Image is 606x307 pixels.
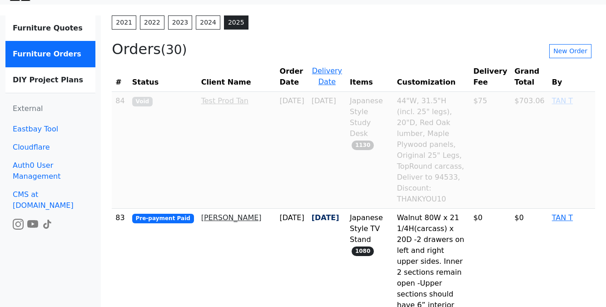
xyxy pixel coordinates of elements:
a: Watch the build video or pictures on TikTok [42,219,53,228]
a: Furniture Orders [5,41,95,67]
th: Status [129,61,198,92]
a: Watch the build video or pictures on Instagram [13,219,24,228]
th: Delivery Fee [470,61,511,92]
b: Furniture Orders [13,50,81,58]
b: Furniture Quotes [13,24,83,32]
td: $ 703.06 [511,92,548,209]
th: Items [346,61,393,92]
button: Delivery Date [312,65,343,88]
td: [DATE] [276,92,308,209]
td: [DATE] [308,92,346,209]
a: 2025 [224,15,248,30]
th: Customization [393,61,470,92]
a: 2022 [140,15,164,30]
a: Cloudflare [5,138,95,156]
a: Pre-payment Paid [132,213,194,222]
th: Grand Total [511,61,548,92]
span: Pre-payment Paid [132,214,194,223]
small: ( 30 ) [161,42,187,57]
a: DIY Project Plans [5,67,95,93]
a: CMS at [DOMAIN_NAME] [5,186,95,215]
a: 2021 [112,15,136,30]
span: Void [132,97,153,106]
a: Auth0 User Management [5,156,95,186]
a: Void [132,96,153,105]
a: Furniture Quotes [5,15,95,41]
a: TAN T [552,96,573,105]
th: Client Name [198,61,276,92]
th: Order Date [276,61,308,92]
a: [PERSON_NAME] [201,213,262,222]
th: # [112,61,128,92]
h2: Orders [112,40,187,58]
span: Japanese Style Study Desk [350,96,383,149]
span: Japanese Style TV Stand [350,213,383,255]
b: 1130 [352,141,374,150]
b: 1080 [352,247,374,256]
a: New Order [549,44,591,58]
a: Test Prod Tan [201,96,248,105]
span: External [13,104,43,113]
td: 84 [112,92,128,209]
a: TAN T [552,213,573,222]
a: 2024 [196,15,220,30]
a: Eastbay Tool [5,120,95,138]
td: $ 75 [470,92,511,209]
a: 2023 [168,15,193,30]
b: DIY Project Plans [13,75,83,84]
a: Watch the build video or pictures on YouTube [27,219,38,228]
td: 44"W, 31.5"H (incl. 25" legs), 20"D, Red Oak lumber, Maple Plywood panels, Original 25" Legs, Top... [393,92,470,209]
